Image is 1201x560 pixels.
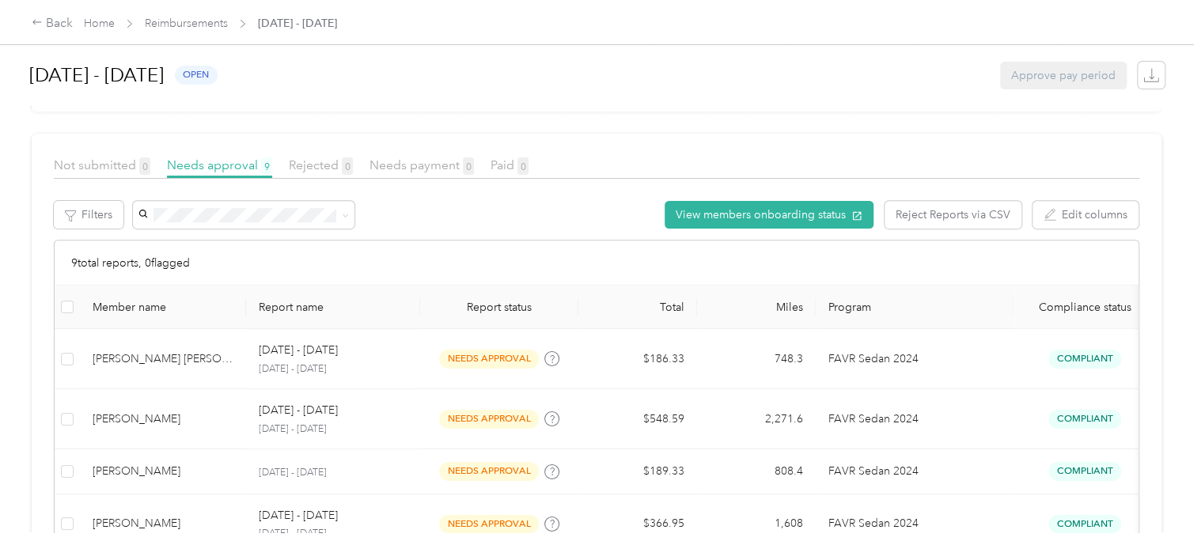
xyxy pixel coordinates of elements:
button: View members onboarding status [665,201,873,229]
div: [PERSON_NAME] [93,463,233,480]
div: Miles [710,301,803,314]
td: 748.3 [697,329,816,389]
span: Needs payment [369,157,474,172]
iframe: Everlance-gr Chat Button Frame [1112,471,1201,560]
th: Program [816,286,1013,329]
span: 9 [261,157,272,175]
td: FAVR Sedan 2024 [816,329,1013,389]
p: [DATE] - [DATE] [259,527,407,541]
td: 808.4 [697,449,816,494]
span: Compliant [1048,462,1121,480]
p: FAVR Sedan 2024 [828,463,1001,480]
td: FAVR Sedan 2024 [816,389,1013,449]
span: needs approval [439,515,539,533]
span: Rejected [289,157,353,172]
td: $189.33 [578,449,697,494]
div: Member name [93,301,233,314]
div: Total [591,301,684,314]
div: [PERSON_NAME] [93,515,233,532]
td: 2,271.6 [697,389,816,449]
a: Home [84,17,115,30]
a: Reimbursements [145,17,228,30]
p: FAVR Sedan 2024 [828,411,1001,428]
td: $366.95 [578,494,697,554]
p: [DATE] - [DATE] [259,422,407,437]
div: 9 total reports, 0 flagged [55,240,1138,286]
p: [DATE] - [DATE] [259,466,407,480]
td: $548.59 [578,389,697,449]
span: Paid [491,157,529,172]
span: Compliance status [1026,301,1143,314]
span: Compliant [1048,515,1121,533]
span: needs approval [439,410,539,428]
p: [DATE] - [DATE] [259,402,338,419]
th: Member name [80,286,246,329]
div: [PERSON_NAME] [93,411,233,428]
span: Report status [433,301,566,314]
span: open [175,66,218,84]
h1: [DATE] - [DATE] [29,56,164,94]
td: FAVR Sedan 2024 [816,449,1013,494]
span: 0 [139,157,150,175]
span: Needs approval [167,157,272,172]
div: Back [32,14,73,33]
p: FAVR Sedan 2024 [828,350,1001,368]
span: Not submitted [54,157,150,172]
span: Compliant [1048,410,1121,428]
span: 0 [342,157,353,175]
button: Filters [54,201,123,229]
td: FAVR Sedan 2024 [816,494,1013,554]
td: 1,608 [697,494,816,554]
span: 0 [463,157,474,175]
p: [DATE] - [DATE] [259,362,407,376]
p: [DATE] - [DATE] [259,507,338,524]
span: Compliant [1048,350,1121,368]
p: [DATE] - [DATE] [259,342,338,359]
th: Report name [246,286,420,329]
span: [DATE] - [DATE] [258,15,337,32]
span: needs approval [439,462,539,480]
td: $186.33 [578,329,697,389]
button: Edit columns [1032,201,1138,229]
button: Reject Reports via CSV [885,201,1021,229]
span: 0 [517,157,529,175]
span: needs approval [439,350,539,368]
p: FAVR Sedan 2024 [828,515,1001,532]
div: [PERSON_NAME] [PERSON_NAME] [93,350,233,368]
